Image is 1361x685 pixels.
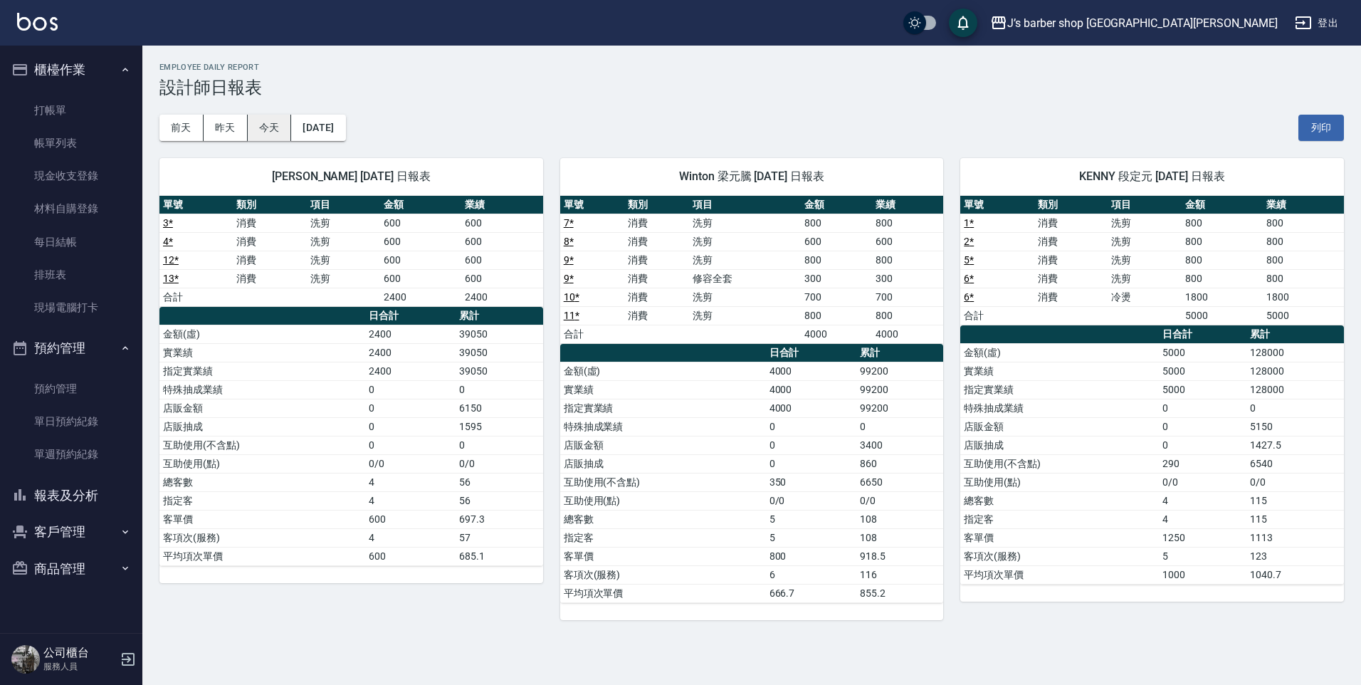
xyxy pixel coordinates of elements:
td: 128000 [1246,343,1344,362]
td: 指定實業績 [560,399,766,417]
a: 帳單列表 [6,127,137,160]
td: 700 [801,288,872,306]
td: 店販金額 [560,436,766,454]
td: 6 [766,565,856,584]
td: 合計 [960,306,1034,325]
td: 特殊抽成業績 [159,380,365,399]
td: 店販抽成 [960,436,1159,454]
td: 指定實業績 [159,362,365,380]
th: 金額 [380,196,461,214]
td: 消費 [624,214,689,232]
td: 互助使用(點) [159,454,365,473]
a: 材料自購登錄 [6,192,137,225]
td: 0 [1246,399,1344,417]
button: 今天 [248,115,292,141]
td: 0 [365,399,456,417]
td: 4000 [872,325,943,343]
td: 1595 [456,417,542,436]
a: 每日結帳 [6,226,137,258]
th: 金額 [801,196,872,214]
td: 金額(虛) [560,362,766,380]
td: 860 [856,454,943,473]
td: 300 [801,269,872,288]
th: 累計 [856,344,943,362]
td: 洗剪 [307,214,380,232]
td: 800 [872,306,943,325]
td: 800 [1182,232,1263,251]
td: 4 [365,491,456,510]
td: 0/0 [856,491,943,510]
table: a dense table [560,344,944,603]
button: 前天 [159,115,204,141]
td: 2400 [380,288,461,306]
span: Winton 梁元騰 [DATE] 日報表 [577,169,927,184]
td: 800 [872,251,943,269]
td: 1250 [1159,528,1246,547]
td: 2400 [365,343,456,362]
td: 115 [1246,491,1344,510]
td: 客項次(服務) [560,565,766,584]
a: 現金收支登錄 [6,160,137,192]
td: 108 [856,510,943,528]
td: 4000 [766,399,856,417]
td: 消費 [624,251,689,269]
button: J’s barber shop [GEOGRAPHIC_DATA][PERSON_NAME] [984,9,1283,38]
td: 0 [365,417,456,436]
td: 5000 [1182,306,1263,325]
td: 0 [1159,436,1246,454]
td: 客單價 [560,547,766,565]
td: 290 [1159,454,1246,473]
td: 平均項次單價 [960,565,1159,584]
a: 單日預約紀錄 [6,405,137,438]
td: 700 [872,288,943,306]
td: 3400 [856,436,943,454]
td: 0 [456,380,542,399]
td: 800 [801,214,872,232]
td: 4 [365,528,456,547]
a: 打帳單 [6,94,137,127]
td: 店販金額 [960,417,1159,436]
div: J’s barber shop [GEOGRAPHIC_DATA][PERSON_NAME] [1007,14,1278,32]
p: 服務人員 [43,660,116,673]
td: 57 [456,528,542,547]
button: 登出 [1289,10,1344,36]
td: 800 [1182,214,1263,232]
td: 消費 [233,269,306,288]
td: 600 [461,251,542,269]
td: 1427.5 [1246,436,1344,454]
td: 總客數 [159,473,365,491]
td: 指定客 [560,528,766,547]
td: 消費 [1034,232,1108,251]
td: 4000 [766,380,856,399]
td: 修容全套 [689,269,801,288]
td: 客項次(服務) [159,528,365,547]
td: 總客數 [560,510,766,528]
td: 5000 [1159,380,1246,399]
td: 800 [801,306,872,325]
h3: 設計師日報表 [159,78,1344,98]
th: 單號 [960,196,1034,214]
td: 0/0 [1246,473,1344,491]
td: 600 [380,269,461,288]
th: 金額 [1182,196,1263,214]
td: 800 [1182,269,1263,288]
td: 600 [380,232,461,251]
td: 350 [766,473,856,491]
th: 日合計 [766,344,856,362]
button: 報表及分析 [6,477,137,514]
th: 累計 [456,307,542,325]
td: 2400 [365,325,456,343]
td: 消費 [624,288,689,306]
td: 洗剪 [689,232,801,251]
td: 128000 [1246,362,1344,380]
td: 855.2 [856,584,943,602]
td: 洗剪 [307,269,380,288]
td: 99200 [856,362,943,380]
td: 0 [365,380,456,399]
td: 客項次(服務) [960,547,1159,565]
td: 消費 [1034,288,1108,306]
a: 預約管理 [6,372,137,405]
td: 指定實業績 [960,380,1159,399]
td: 金額(虛) [960,343,1159,362]
td: 0 [365,436,456,454]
